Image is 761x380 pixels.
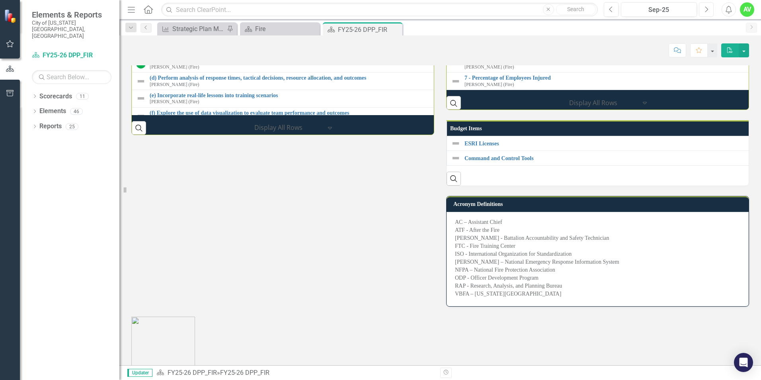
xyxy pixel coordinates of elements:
div: 25 [66,123,78,130]
button: Search [556,4,596,15]
p: AC – Assistant Chief ATF - After the Fire [PERSON_NAME] - Battalion Accountability and Safety Tec... [455,218,740,298]
a: Fire [242,24,318,34]
div: Strategic Plan Measure Overview [172,24,225,34]
td: Double-Click to Edit Right Click for Context Menu [447,72,753,90]
div: 11 [76,93,89,100]
span: Updater [127,369,152,377]
a: Strategic Plan Measure Overview [159,24,225,34]
small: [PERSON_NAME] (Fire) [150,82,199,87]
input: Search ClearPoint... [161,3,598,17]
div: FY25-26 DPP_FIR [220,369,269,376]
a: Reports [39,122,62,131]
a: 7 - Percentage of Employees Injured [464,75,749,81]
a: FY25-26 DPP_FIR [32,51,111,60]
a: Elements [39,107,66,116]
div: 46 [70,108,83,115]
h3: Acronym Definitions [453,201,745,207]
div: Fire [255,24,318,34]
a: (f) Explore the use of data visualization to evaluate team performance and outcomes [150,110,429,116]
img: Not Defined [451,76,461,86]
td: Double-Click to Edit Right Click for Context Menu [447,151,753,166]
a: ESRI Licenses [464,141,749,147]
a: Scorecards [39,92,72,101]
div: FY25-26 DPP_FIR [338,25,400,35]
a: (d) Perform analysis of response times, tactical decisions, resource allocation, and outcomes [150,75,429,81]
td: Double-Click to Edit Right Click for Context Menu [447,136,753,151]
td: Double-Click to Edit Right Click for Context Menu [132,107,434,125]
input: Search Below... [32,70,111,84]
td: Double-Click to Edit Right Click for Context Menu [132,90,434,108]
span: Search [567,6,584,12]
img: Not Defined [136,94,146,103]
small: [PERSON_NAME] (Fire) [150,65,199,70]
img: Not Defined [451,153,461,163]
img: ClearPoint Strategy [4,9,18,23]
small: [PERSON_NAME] (Fire) [464,82,514,87]
a: FY25-26 DPP_FIR [168,369,217,376]
div: » [156,368,434,378]
img: Not Defined [136,111,146,121]
span: Elements & Reports [32,10,111,20]
button: Sep-25 [621,2,697,17]
a: Command and Control Tools [464,155,749,161]
button: AV [740,2,754,17]
small: City of [US_STATE][GEOGRAPHIC_DATA], [GEOGRAPHIC_DATA] [32,20,111,39]
small: [PERSON_NAME] (Fire) [150,99,199,104]
a: (e) Incorporate real-life lessons into training scenarios [150,92,429,98]
div: Open Intercom Messenger [734,353,753,372]
small: [PERSON_NAME] (Fire) [464,65,514,70]
img: Not Defined [136,76,146,86]
td: Double-Click to Edit Right Click for Context Menu [132,72,434,90]
div: Sep-25 [624,5,694,15]
img: Not Defined [451,139,461,148]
